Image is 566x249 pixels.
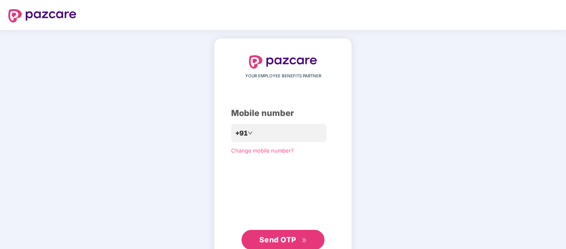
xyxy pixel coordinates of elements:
a: Change mobile number? [231,147,294,154]
img: logo [8,9,76,22]
div: Mobile number [231,107,335,120]
span: YOUR EMPLOYEE BENEFITS PARTNER [245,73,321,79]
span: down [248,131,253,136]
span: double-right [302,238,307,243]
span: Send OTP [259,235,296,244]
img: logo [249,55,317,69]
span: +91 [235,128,248,138]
